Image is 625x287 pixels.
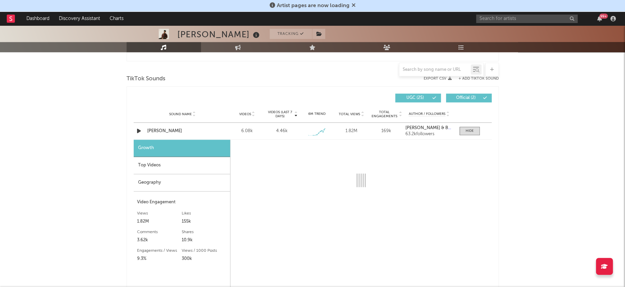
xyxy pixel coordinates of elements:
div: Comments [137,228,182,236]
div: 10.9k [182,236,227,244]
div: 99 + [599,14,608,19]
div: 6.08k [231,128,263,135]
button: + Add TikTok Sound [452,77,499,81]
button: UGC(25) [395,94,441,102]
div: [PERSON_NAME] [177,29,261,40]
div: Views [137,209,182,218]
button: Official(2) [446,94,492,102]
div: Geography [134,174,230,191]
div: 155k [182,218,227,226]
span: Total Engagements [371,110,398,118]
span: Artist pages are now loading [277,3,350,8]
span: Videos (last 7 days) [266,110,293,118]
span: to [310,49,314,53]
a: [PERSON_NAME] [147,128,218,135]
div: Shares [182,228,227,236]
span: Author / Followers [409,112,445,116]
div: 6M Trend [301,111,332,117]
div: Top Videos [134,157,230,174]
button: Export CSV [424,77,452,81]
span: Videos [239,112,251,116]
a: Charts [105,12,128,25]
span: Total Views [339,112,360,116]
div: 3.62k [137,236,182,244]
span: Dismiss [352,3,356,8]
div: 4.46k [276,128,288,135]
div: 300k [182,255,227,263]
span: Official ( 2 ) [450,96,482,100]
div: Likes [182,209,227,218]
div: Growth [134,140,230,157]
span: Sound Name [169,112,192,116]
a: Dashboard [22,12,54,25]
button: Tracking [270,29,312,39]
div: 169k [371,128,402,135]
span: TikTok Sounds [127,75,165,83]
input: Search by song name or URL [399,67,471,73]
div: Engagements / Views [137,247,182,255]
a: Discovery Assistant [54,12,105,25]
div: 1.82M [336,128,367,135]
div: Views / 1000 Posts [182,247,227,255]
input: Search for artists [476,15,578,23]
button: 99+ [597,16,602,21]
strong: [PERSON_NAME] & BROKIX [405,126,461,130]
span: UGC ( 25 ) [400,96,431,100]
button: + Add TikTok Sound [459,77,499,81]
span: of [318,49,322,53]
div: 9.3% [137,255,182,263]
div: 63.2k followers [405,132,452,137]
div: 1.82M [137,218,182,226]
div: Video Engagement [137,198,227,206]
a: [PERSON_NAME] & BROKIX [405,126,452,130]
